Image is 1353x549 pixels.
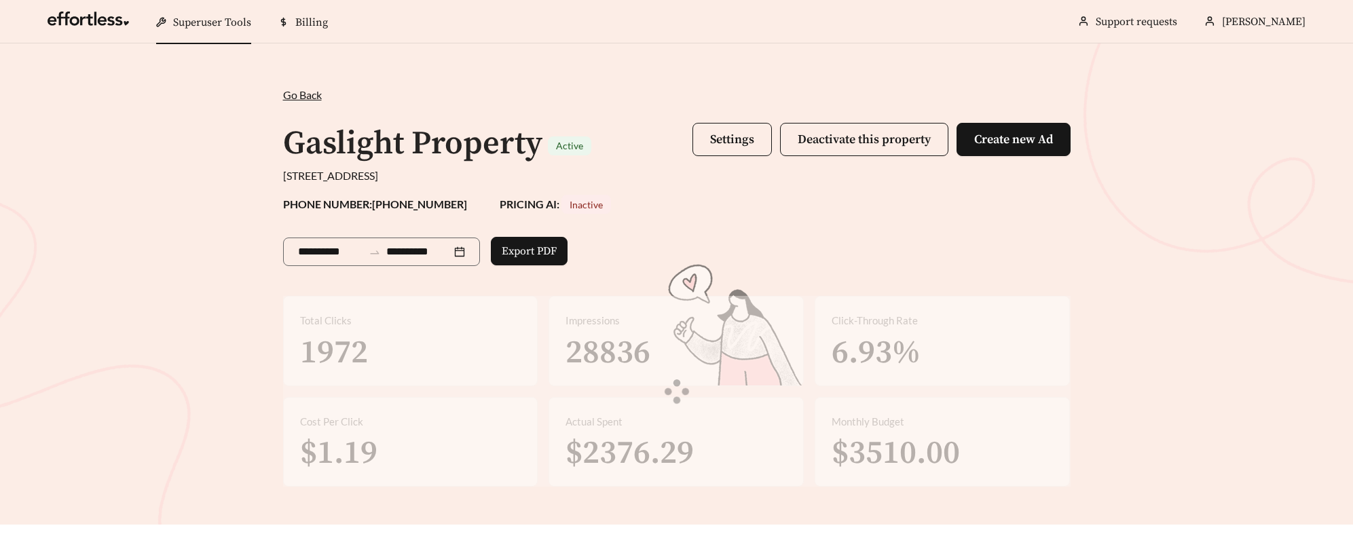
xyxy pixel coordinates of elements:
[974,132,1053,147] span: Create new Ad
[957,123,1071,156] button: Create new Ad
[570,199,603,210] span: Inactive
[692,123,772,156] button: Settings
[491,237,568,265] button: Export PDF
[780,123,948,156] button: Deactivate this property
[710,132,754,147] span: Settings
[500,197,611,210] strong: PRICING AI:
[1222,15,1305,29] span: [PERSON_NAME]
[369,246,381,259] span: swap-right
[369,246,381,258] span: to
[798,132,931,147] span: Deactivate this property
[295,16,328,29] span: Billing
[283,124,542,164] h1: Gaslight Property
[283,197,467,210] strong: PHONE NUMBER: [PHONE_NUMBER]
[283,168,1071,184] div: [STREET_ADDRESS]
[173,16,251,29] span: Superuser Tools
[1096,15,1177,29] a: Support requests
[556,140,583,151] span: Active
[502,243,557,259] span: Export PDF
[283,88,322,101] span: Go Back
